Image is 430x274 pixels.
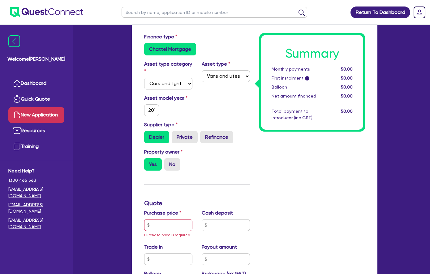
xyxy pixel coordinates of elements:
[13,111,21,119] img: new-application
[272,46,353,61] h1: Summary
[144,148,183,156] label: Property owner
[144,233,190,237] span: Purchase price is required
[341,76,353,80] span: $0.00
[144,43,196,55] label: Chattel Mortgage
[13,143,21,150] img: training
[8,202,64,215] a: [EMAIL_ADDRESS][DOMAIN_NAME]
[341,94,353,98] span: $0.00
[122,7,307,18] input: Search by name, application ID or mobile number...
[144,243,163,251] label: Trade in
[13,127,21,134] img: resources
[144,158,162,171] label: Yes
[7,55,65,63] span: Welcome [PERSON_NAME]
[8,186,64,199] a: [EMAIL_ADDRESS][DOMAIN_NAME]
[267,84,327,90] div: Balloon
[8,217,64,230] a: [EMAIL_ADDRESS][DOMAIN_NAME]
[341,67,353,72] span: $0.00
[267,75,327,81] div: First instalment
[202,60,230,68] label: Asset type
[144,199,250,207] h3: Quote
[164,158,180,171] label: No
[267,93,327,99] div: Net amount financed
[202,243,237,251] label: Payout amount
[172,131,198,143] label: Private
[8,123,64,139] a: Resources
[8,35,20,47] img: icon-menu-close
[144,209,181,217] label: Purchase price
[305,76,309,80] span: i
[200,131,233,143] label: Refinance
[350,7,410,18] a: Return To Dashboard
[140,94,197,102] label: Asset model year
[8,107,64,123] a: New Application
[144,33,177,41] label: Finance type
[8,91,64,107] a: Quick Quote
[144,121,178,128] label: Supplier type
[341,85,353,89] span: $0.00
[144,131,169,143] label: Dealer
[8,76,64,91] a: Dashboard
[267,66,327,72] div: Monthly payments
[8,178,36,183] tcxspan: Call 1300 465 363 via 3CX
[8,167,64,175] span: Need Help?
[202,209,233,217] label: Cash deposit
[341,109,353,114] span: $0.00
[144,60,192,75] label: Asset type category
[8,139,64,154] a: Training
[10,7,83,17] img: quest-connect-logo-blue
[411,4,428,20] a: Dropdown toggle
[13,95,21,103] img: quick-quote
[267,108,327,121] div: Total payment to introducer (inc GST)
